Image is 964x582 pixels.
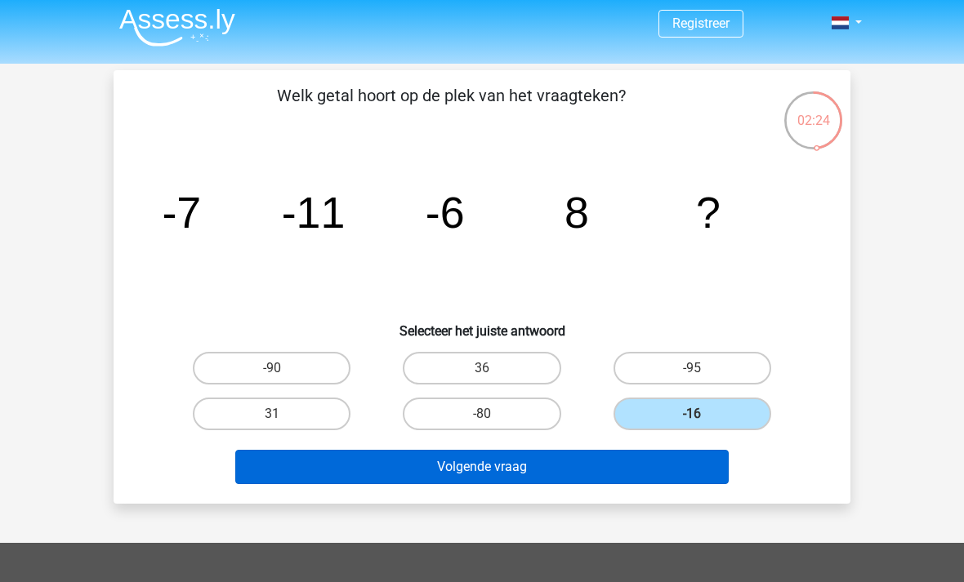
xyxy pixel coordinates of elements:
[193,398,350,430] label: 31
[140,83,763,132] p: Welk getal hoort op de plek van het vraagteken?
[282,188,346,237] tspan: -11
[140,310,824,339] h6: Selecteer het juiste antwoord
[235,450,730,484] button: Volgende vraag
[426,188,465,237] tspan: -6
[696,188,721,237] tspan: ?
[783,90,844,131] div: 02:24
[565,188,589,237] tspan: 8
[162,188,201,237] tspan: -7
[403,352,560,384] label: 36
[672,16,730,31] a: Registreer
[193,352,350,384] label: -90
[403,398,560,430] label: -80
[119,8,235,47] img: Assessly
[614,398,771,430] label: -16
[614,352,771,384] label: -95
